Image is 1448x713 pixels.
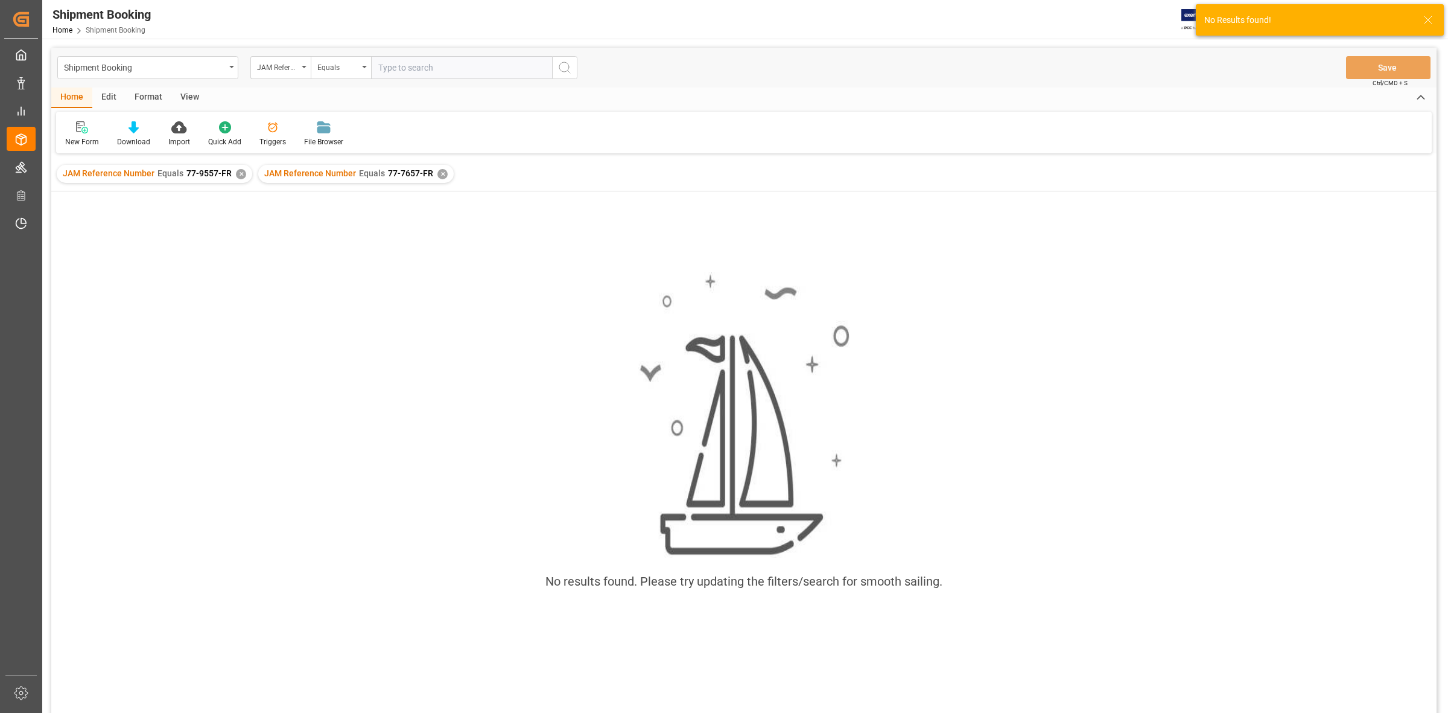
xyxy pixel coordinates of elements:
div: ✕ [437,169,448,179]
div: Triggers [259,136,286,147]
div: Home [51,88,92,108]
button: search button [552,56,577,79]
div: No results found. Please try updating the filters/search for smooth sailing. [545,572,942,590]
div: Download [117,136,150,147]
button: open menu [250,56,311,79]
button: open menu [57,56,238,79]
span: Ctrl/CMD + S [1373,78,1408,88]
button: open menu [311,56,371,79]
span: JAM Reference Number [63,168,154,178]
span: 77-7657-FR [388,168,433,178]
span: Equals [359,168,385,178]
div: Import [168,136,190,147]
button: Save [1346,56,1431,79]
div: Shipment Booking [52,5,151,24]
span: Equals [157,168,183,178]
a: Home [52,26,72,34]
div: JAM Reference Number [257,59,298,73]
div: Edit [92,88,125,108]
input: Type to search [371,56,552,79]
img: Exertis%20JAM%20-%20Email%20Logo.jpg_1722504956.jpg [1181,9,1223,30]
div: View [171,88,208,108]
img: smooth_sailing.jpeg [638,272,849,557]
div: No Results found! [1204,14,1412,27]
div: Equals [317,59,358,73]
div: Quick Add [208,136,241,147]
span: 77-9557-FR [186,168,232,178]
div: ✕ [236,169,246,179]
div: Shipment Booking [64,59,225,74]
span: JAM Reference Number [264,168,356,178]
div: File Browser [304,136,343,147]
div: New Form [65,136,99,147]
div: Format [125,88,171,108]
